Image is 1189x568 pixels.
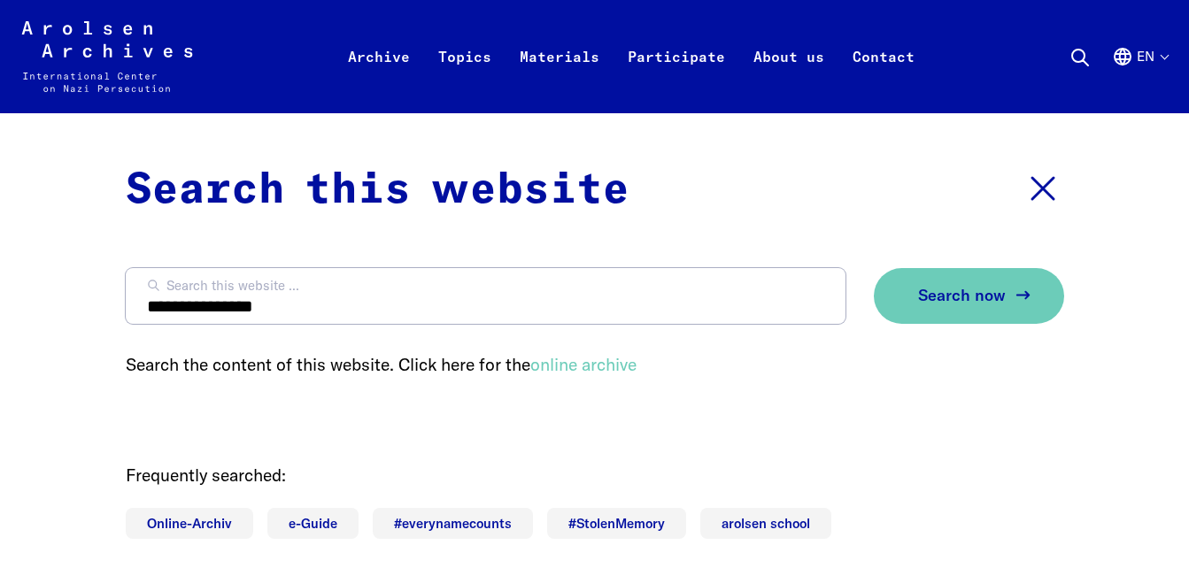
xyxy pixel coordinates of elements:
[530,354,637,375] a: online archive
[614,42,739,113] a: Participate
[874,268,1064,324] button: Search now
[1112,46,1168,110] button: English, language selection
[267,508,359,539] a: e-Guide
[126,508,253,539] a: Online-Archiv
[373,508,533,539] a: #everynamecounts
[547,508,686,539] a: #StolenMemory
[334,21,929,92] nav: Primary
[126,158,629,222] p: Search this website
[918,287,1006,305] span: Search now
[424,42,506,113] a: Topics
[700,508,831,539] a: arolsen school
[334,42,424,113] a: Archive
[126,463,1064,488] p: Frequently searched:
[506,42,614,113] a: Materials
[838,42,929,113] a: Contact
[126,352,1064,378] p: Search the content of this website. Click here for the
[739,42,838,113] a: About us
